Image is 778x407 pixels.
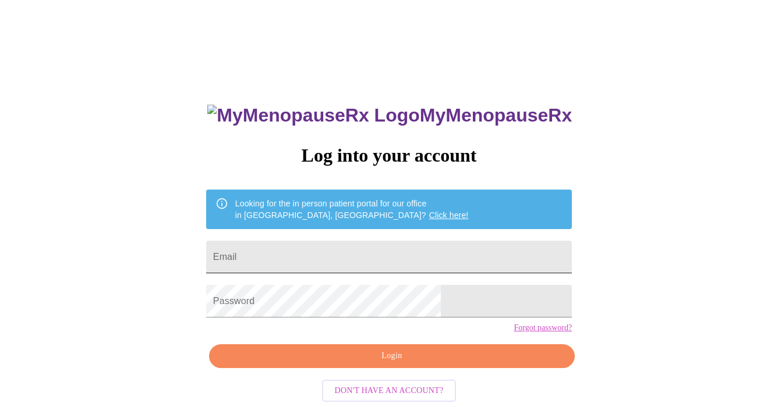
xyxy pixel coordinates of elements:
[235,193,469,226] div: Looking for the in person patient portal for our office in [GEOGRAPHIC_DATA], [GEOGRAPHIC_DATA]?
[514,323,572,333] a: Forgot password?
[429,210,469,220] a: Click here!
[222,349,561,363] span: Login
[207,105,419,126] img: MyMenopauseRx Logo
[206,145,572,166] h3: Log into your account
[322,380,457,402] button: Don't have an account?
[209,344,575,368] button: Login
[319,384,459,394] a: Don't have an account?
[207,105,572,126] h3: MyMenopauseRx
[335,384,444,398] span: Don't have an account?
